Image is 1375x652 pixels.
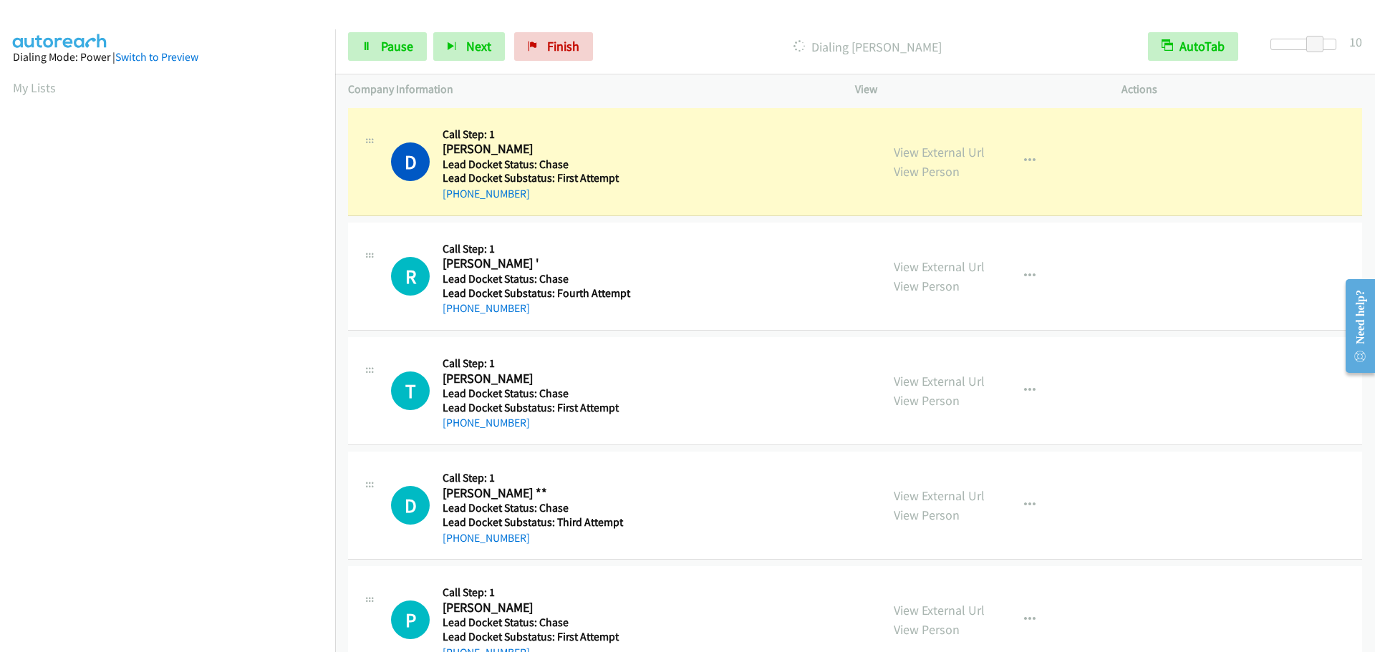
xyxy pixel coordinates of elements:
[894,163,960,180] a: View Person
[443,171,633,185] h5: Lead Docket Substatus: First Attempt
[348,32,427,61] a: Pause
[894,373,985,389] a: View External Url
[443,141,633,157] h2: [PERSON_NAME]
[433,32,505,61] button: Next
[443,301,530,315] a: [PHONE_NUMBER]
[391,142,430,181] h1: D
[612,37,1122,57] p: Dialing [PERSON_NAME]
[443,127,633,142] h5: Call Step: 1
[443,286,633,301] h5: Lead Docket Substatus: Fourth Attempt
[894,507,960,523] a: View Person
[391,371,430,410] h1: T
[391,486,430,525] div: The call is yet to be attempted
[1333,269,1375,383] iframe: Resource Center
[443,401,633,415] h5: Lead Docket Substatus: First Attempt
[13,49,322,66] div: Dialing Mode: Power |
[443,615,633,630] h5: Lead Docket Status: Chase
[443,256,633,272] h2: [PERSON_NAME] '
[391,371,430,410] div: The call is yet to be attempted
[443,356,633,371] h5: Call Step: 1
[348,81,829,98] p: Company Information
[894,487,985,504] a: View External Url
[894,278,960,294] a: View Person
[443,386,633,401] h5: Lead Docket Status: Chase
[115,50,198,64] a: Switch to Preview
[1148,32,1238,61] button: AutoTab
[894,602,985,618] a: View External Url
[894,144,985,160] a: View External Url
[894,392,960,409] a: View Person
[391,486,430,525] h1: D
[443,187,530,200] a: [PHONE_NUMBER]
[547,38,579,54] span: Finish
[443,585,633,600] h5: Call Step: 1
[391,600,430,639] h1: P
[514,32,593,61] a: Finish
[381,38,413,54] span: Pause
[443,371,633,387] h2: [PERSON_NAME]
[443,485,633,502] h2: [PERSON_NAME] **
[443,416,530,429] a: [PHONE_NUMBER]
[855,81,1096,98] p: View
[894,621,960,638] a: View Person
[443,630,633,644] h5: Lead Docket Substatus: First Attempt
[13,79,56,96] a: My Lists
[443,531,530,545] a: [PHONE_NUMBER]
[443,272,633,286] h5: Lead Docket Status: Chase
[391,257,430,296] h1: R
[466,38,491,54] span: Next
[443,600,633,616] h2: [PERSON_NAME]
[391,257,430,296] div: The call is yet to be attempted
[1121,81,1362,98] p: Actions
[391,600,430,639] div: The call is yet to be attempted
[443,242,633,256] h5: Call Step: 1
[443,157,633,172] h5: Lead Docket Status: Chase
[894,258,985,275] a: View External Url
[443,515,633,530] h5: Lead Docket Substatus: Third Attempt
[443,471,633,485] h5: Call Step: 1
[1349,32,1362,52] div: 10
[443,501,633,515] h5: Lead Docket Status: Chase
